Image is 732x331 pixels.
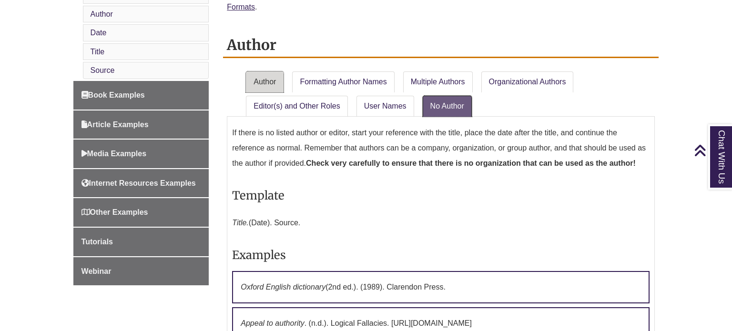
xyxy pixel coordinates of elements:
a: Media Examples [73,140,209,168]
a: Formatting Author Names [292,71,394,92]
a: Organizational Authors [481,71,574,92]
h3: Template [232,184,650,207]
a: Source [91,66,115,74]
span: Other Examples [81,208,148,216]
a: Other Examples [73,198,209,227]
span: Webinar [81,267,112,275]
span: Media Examples [81,150,147,158]
span: Internet Resources Examples [81,179,196,187]
span: Article Examples [81,120,149,129]
a: Date [91,29,107,37]
h2: Author [223,33,659,58]
a: Multiple Authors [403,71,473,92]
a: Tutorials [73,228,209,256]
a: Title [91,48,105,56]
p: If there is no listed author or editor, start your reference with the title, place the date after... [232,121,650,175]
a: Author [91,10,113,18]
span: Tutorials [81,238,113,246]
a: Webinar [73,257,209,286]
h3: Examples [232,244,650,266]
a: No Author [423,96,472,117]
span: Book Examples [81,91,145,99]
em: Oxford English dictionary [241,283,325,291]
a: Article Examples [73,110,209,139]
a: Internet Resources Examples [73,169,209,198]
a: Author [246,71,284,92]
strong: Check very carefully to ensure that there is no organization that can be used as the author! [306,159,636,167]
p: (Date). Source. [232,211,650,234]
a: Back to Top [694,144,730,157]
p: (2nd ed.). (1989). Clarendon Press. [232,271,650,303]
a: User Names [356,96,414,117]
a: Editor(s) and Other Roles [246,96,347,117]
em: Title. [232,219,249,227]
a: Book Examples [73,81,209,110]
em: Appeal to authority [241,319,304,327]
